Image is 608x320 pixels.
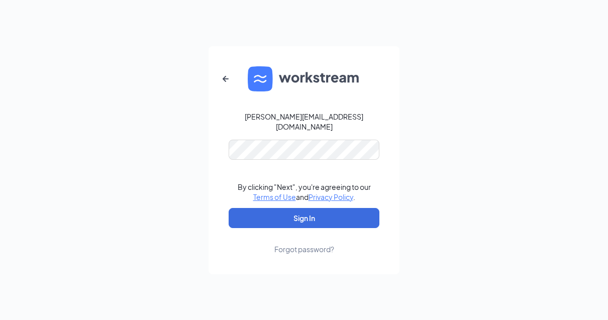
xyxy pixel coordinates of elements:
img: WS logo and Workstream text [248,66,360,91]
div: By clicking "Next", you're agreeing to our and . [238,182,371,202]
a: Terms of Use [253,192,296,201]
div: Forgot password? [274,244,334,254]
button: Sign In [229,208,379,228]
a: Forgot password? [274,228,334,254]
div: [PERSON_NAME][EMAIL_ADDRESS][DOMAIN_NAME] [229,112,379,132]
svg: ArrowLeftNew [220,73,232,85]
a: Privacy Policy [309,192,353,201]
button: ArrowLeftNew [214,67,238,91]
